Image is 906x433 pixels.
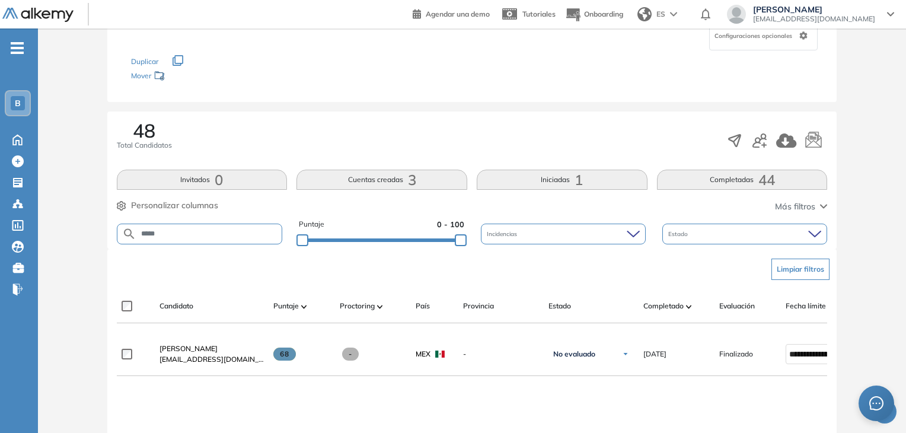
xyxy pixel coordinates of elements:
button: Más filtros [775,200,827,213]
span: Onboarding [584,9,623,18]
span: Puntaje [299,219,324,230]
span: Tutoriales [522,9,556,18]
span: Evaluación [719,301,755,311]
img: MEX [435,351,445,358]
button: Completadas44 [657,170,828,190]
img: Ícono de flecha [622,351,629,358]
img: world [637,7,652,21]
span: [PERSON_NAME] [753,5,875,14]
span: País [416,301,430,311]
span: Estado [668,230,690,238]
button: Invitados0 [117,170,288,190]
img: [missing "en.ARROW_ALT" translation] [377,305,383,308]
span: B [15,98,21,108]
div: Configuraciones opcionales [709,21,818,50]
span: No evaluado [553,349,595,359]
div: Mover [131,66,250,88]
span: message [869,396,883,410]
button: Cuentas creadas3 [296,170,467,190]
a: Agendar una demo [413,6,490,20]
span: 68 [273,348,296,361]
span: Estado [548,301,571,311]
span: 48 [133,121,155,140]
img: arrow [670,12,677,17]
span: Fecha límite [786,301,826,311]
span: [PERSON_NAME] [159,344,218,353]
span: ES [656,9,665,20]
i: - [11,47,24,49]
span: Completado [643,301,684,311]
span: 0 - 100 [437,219,464,230]
span: - [342,348,359,361]
span: MEX [416,349,430,359]
span: Proctoring [340,301,375,311]
span: Provincia [463,301,494,311]
span: [EMAIL_ADDRESS][DOMAIN_NAME] [159,354,264,365]
div: Estado [662,224,827,244]
span: Duplicar [131,57,158,66]
span: Incidencias [487,230,519,238]
a: [PERSON_NAME] [159,343,264,354]
img: SEARCH_ALT [122,227,136,241]
button: Personalizar columnas [117,199,218,212]
span: Candidato [159,301,193,311]
span: Total Candidatos [117,140,172,151]
img: [missing "en.ARROW_ALT" translation] [301,305,307,308]
span: Configuraciones opcionales [714,31,795,40]
img: [missing "en.ARROW_ALT" translation] [686,305,692,308]
span: Agendar una demo [426,9,490,18]
img: Logo [2,8,74,23]
span: - [463,349,539,359]
button: Onboarding [565,2,623,27]
span: [DATE] [643,349,666,359]
span: [EMAIL_ADDRESS][DOMAIN_NAME] [753,14,875,24]
button: Iniciadas1 [477,170,647,190]
span: Personalizar columnas [131,199,218,212]
span: Más filtros [775,200,815,213]
button: Limpiar filtros [771,259,830,280]
div: Incidencias [481,224,646,244]
span: Finalizado [719,349,753,359]
span: Puntaje [273,301,299,311]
